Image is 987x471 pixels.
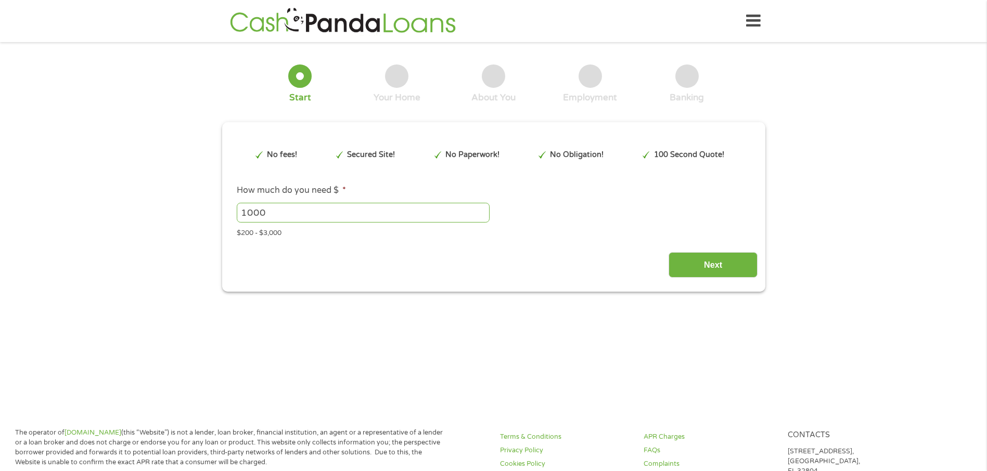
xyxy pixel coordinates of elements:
div: About You [471,92,516,103]
div: Start [289,92,311,103]
a: FAQs [644,446,775,455]
p: No fees! [267,149,297,161]
a: Terms & Conditions [500,432,631,442]
p: Secured Site! [347,149,395,161]
a: Cookies Policy [500,459,631,469]
img: GetLoanNow Logo [227,6,459,36]
p: No Paperwork! [445,149,499,161]
a: Privacy Policy [500,446,631,455]
label: How much do you need $ [237,185,346,196]
div: $200 - $3,000 [237,225,750,239]
input: Next [669,252,758,278]
div: Your Home [374,92,420,103]
div: Banking [670,92,704,103]
a: APR Charges [644,432,775,442]
p: No Obligation! [550,149,604,161]
div: Employment [563,92,617,103]
a: Complaints [644,459,775,469]
p: 100 Second Quote! [654,149,724,161]
p: The operator of (this “Website”) is not a lender, loan broker, financial institution, an agent or... [15,428,447,467]
a: [DOMAIN_NAME] [65,428,121,437]
h4: Contacts [788,430,919,440]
